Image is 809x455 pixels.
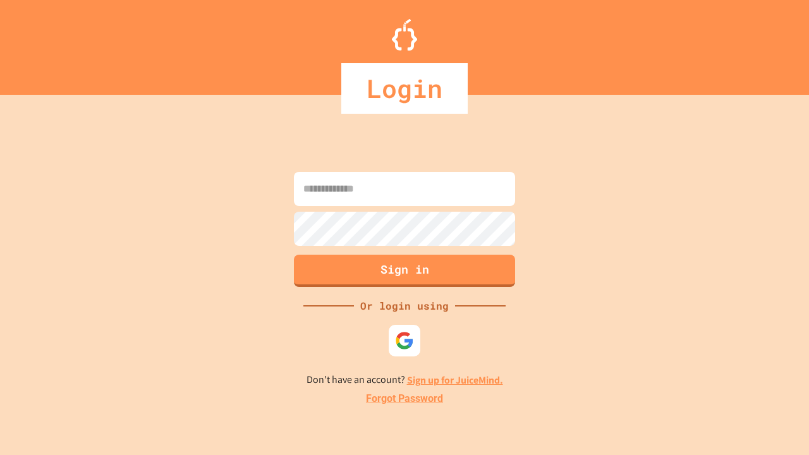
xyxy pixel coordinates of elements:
[307,372,503,388] p: Don't have an account?
[294,255,515,287] button: Sign in
[395,331,414,350] img: google-icon.svg
[354,298,455,313] div: Or login using
[407,373,503,387] a: Sign up for JuiceMind.
[704,349,796,403] iframe: chat widget
[366,391,443,406] a: Forgot Password
[392,19,417,51] img: Logo.svg
[341,63,468,114] div: Login
[756,404,796,442] iframe: chat widget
